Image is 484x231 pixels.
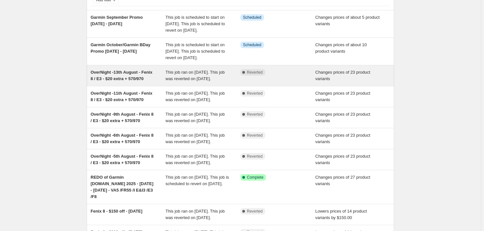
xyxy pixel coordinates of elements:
span: This job ran on [DATE]. This job was reverted on [DATE]. [166,154,225,165]
span: Complete [247,175,263,180]
span: This job is scheduled to start on [DATE]. This job is scheduled to revert on [DATE]. [166,42,225,60]
span: Fenix 8 - $150 off - [DATE] [91,209,142,214]
span: Lowers prices of 14 product variants by $150.00 [315,209,367,220]
span: This job is scheduled to start on [DATE]. This job is scheduled to revert on [DATE]. [166,15,225,33]
span: Changes prices of 23 product variants [315,154,370,165]
span: Scheduled [243,15,261,20]
span: This job ran on [DATE]. This job was reverted on [DATE]. [166,112,225,123]
span: OverNight -13th August - Fenix 8 / E3 - $20 extra + 570/970 [91,70,152,81]
span: OverNight -5th August - Fenix 8 / E3 - $20 extra + 570/970 [91,154,154,165]
span: Changes prices of about 5 product variants [315,15,380,26]
span: Reverted [247,133,263,138]
span: Reverted [247,70,263,75]
span: Reverted [247,209,263,214]
span: OverNight -11th August - Fenix 8 / E3 - $20 extra + 570/970 [91,91,152,102]
span: Reverted [247,91,263,96]
span: This job ran on [DATE]. This job was reverted on [DATE]. [166,70,225,81]
span: OverNight -9th August - Fenix 8 / E3 - $20 extra + 570/970 [91,112,154,123]
span: Scheduled [243,42,261,47]
span: Changes prices of about 10 product variants [315,42,367,54]
span: This job ran on [DATE]. This job was reverted on [DATE]. [166,133,225,144]
span: Changes prices of 27 product variants [315,175,370,186]
span: Reverted [247,112,263,117]
span: Garmin October/Garmin BDay Promo [DATE] - [DATE] [91,42,150,54]
span: This job ran on [DATE]. This job was reverted on [DATE]. [166,209,225,220]
span: OverNight -6th August - Fenix 8 / E3 - $20 extra + 570/970 [91,133,154,144]
span: Changes prices of 23 product variants [315,70,370,81]
span: REDO of Garmin [DOMAIN_NAME] 2025 - [DATE] - [DATE] - VA5 /FR55 /I E&I3 /E3 /F8 [91,175,153,199]
span: Reverted [247,154,263,159]
span: Garmin September Promo [DATE] - [DATE] [91,15,143,26]
span: This job ran on [DATE]. This job is scheduled to revert on [DATE]. [166,175,229,186]
span: Changes prices of 23 product variants [315,91,370,102]
span: This job ran on [DATE]. This job was reverted on [DATE]. [166,91,225,102]
span: Changes prices of 23 product variants [315,133,370,144]
span: Changes prices of 23 product variants [315,112,370,123]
